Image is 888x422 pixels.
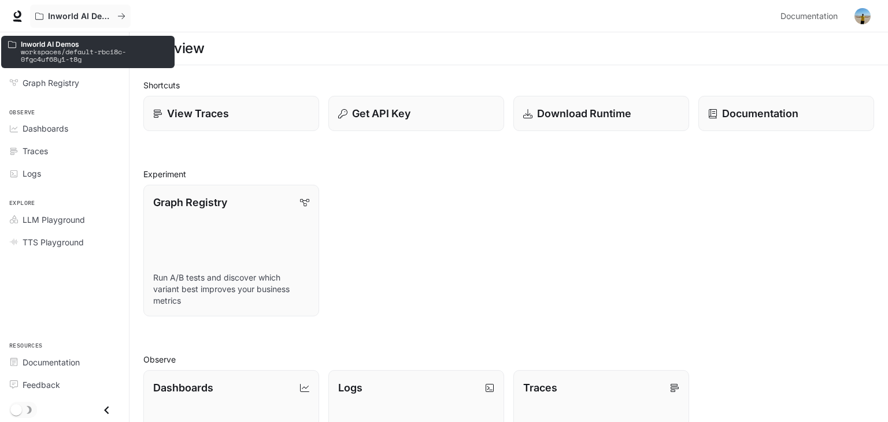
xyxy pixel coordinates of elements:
[30,5,131,28] button: All workspaces
[523,380,557,395] p: Traces
[5,163,124,184] a: Logs
[537,106,631,121] p: Download Runtime
[5,375,124,395] a: Feedback
[5,141,124,161] a: Traces
[5,118,124,139] a: Dashboards
[23,356,80,368] span: Documentation
[21,40,168,48] p: Inworld AI Demos
[352,106,410,121] p: Get API Key
[21,48,168,63] p: workspaces/default-rbci8c-0fgc4uf68y1-t8g
[23,214,85,226] span: LLM Playground
[854,8,871,24] img: User avatar
[23,167,41,180] span: Logs
[143,353,874,365] h2: Observe
[513,96,689,131] a: Download Runtime
[143,168,874,180] h2: Experiment
[23,122,68,135] span: Dashboards
[48,12,113,21] p: Inworld AI Demos
[23,145,48,157] span: Traces
[153,195,227,210] p: Graph Registry
[167,106,229,121] p: View Traces
[143,79,874,91] h2: Shortcuts
[10,403,22,416] span: Dark mode toggle
[5,210,124,230] a: LLM Playground
[722,106,798,121] p: Documentation
[23,379,60,391] span: Feedback
[153,380,213,395] p: Dashboards
[5,232,124,252] a: TTS Playground
[5,352,124,372] a: Documentation
[776,5,846,28] a: Documentation
[698,96,874,131] a: Documentation
[143,185,319,316] a: Graph RegistryRun A/B tests and discover which variant best improves your business metrics
[23,236,84,248] span: TTS Playground
[5,73,124,93] a: Graph Registry
[338,380,362,395] p: Logs
[94,398,120,422] button: Close drawer
[23,77,79,89] span: Graph Registry
[143,96,319,131] a: View Traces
[780,9,838,24] span: Documentation
[328,96,504,131] button: Get API Key
[153,272,309,307] p: Run A/B tests and discover which variant best improves your business metrics
[851,5,874,28] button: User avatar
